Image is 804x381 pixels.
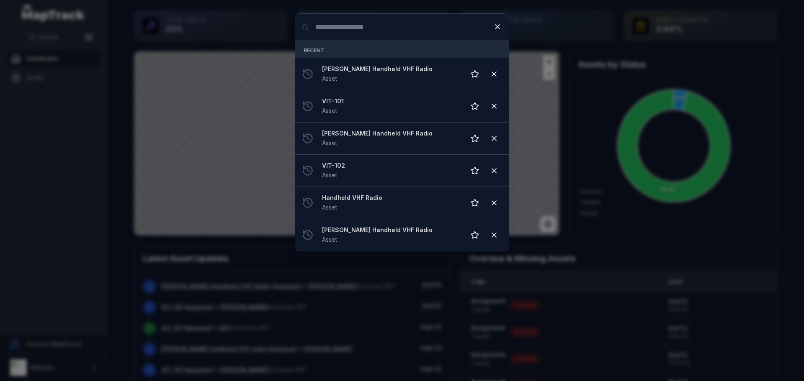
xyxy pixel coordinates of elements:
span: Asset [322,139,337,146]
strong: [PERSON_NAME] Handheld VHF Radio [322,226,459,234]
a: VIT-101Asset [322,97,459,115]
a: Handheld VHF RadioAsset [322,194,459,212]
a: [PERSON_NAME] Handheld VHF RadioAsset [322,129,459,148]
strong: [PERSON_NAME] Handheld VHF Radio [322,129,459,138]
span: Recent [304,47,324,54]
a: VIT-102Asset [322,161,459,180]
a: [PERSON_NAME] Handheld VHF RadioAsset [322,65,459,83]
strong: [PERSON_NAME] Handheld VHF Radio [322,65,459,73]
span: Asset [322,204,337,211]
span: Asset [322,75,337,82]
strong: VIT-102 [322,161,459,170]
strong: Handheld VHF Radio [322,194,459,202]
span: Asset [322,107,337,114]
span: Asset [322,236,337,243]
span: Asset [322,171,337,179]
a: [PERSON_NAME] Handheld VHF RadioAsset [322,226,459,244]
strong: VIT-101 [322,97,459,105]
